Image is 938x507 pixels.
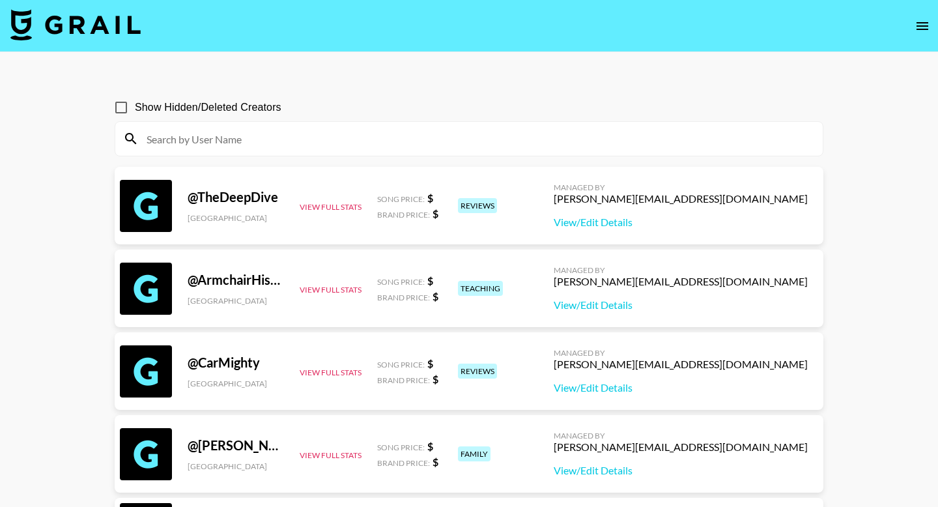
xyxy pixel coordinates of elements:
[377,360,425,369] span: Song Price:
[554,182,808,192] div: Managed By
[554,348,808,358] div: Managed By
[458,198,497,213] div: reviews
[188,296,284,306] div: [GEOGRAPHIC_DATA]
[433,373,438,385] strong: $
[909,13,935,39] button: open drawer
[427,357,433,369] strong: $
[433,207,438,220] strong: $
[554,441,808,454] div: [PERSON_NAME][EMAIL_ADDRESS][DOMAIN_NAME]
[377,442,425,452] span: Song Price:
[554,358,808,371] div: [PERSON_NAME][EMAIL_ADDRESS][DOMAIN_NAME]
[554,216,808,229] a: View/Edit Details
[377,194,425,204] span: Song Price:
[300,450,362,460] button: View Full Stats
[427,440,433,452] strong: $
[427,192,433,204] strong: $
[377,293,430,302] span: Brand Price:
[554,464,808,477] a: View/Edit Details
[188,355,284,371] div: @ CarMighty
[188,437,284,454] div: @ [PERSON_NAME]
[377,277,425,287] span: Song Price:
[554,265,808,275] div: Managed By
[554,298,808,311] a: View/Edit Details
[188,272,284,288] div: @ ArmchairHistorian
[433,456,438,468] strong: $
[433,290,438,302] strong: $
[300,368,362,377] button: View Full Stats
[554,192,808,205] div: [PERSON_NAME][EMAIL_ADDRESS][DOMAIN_NAME]
[458,281,503,296] div: teaching
[139,128,815,149] input: Search by User Name
[300,285,362,295] button: View Full Stats
[458,364,497,379] div: reviews
[188,379,284,388] div: [GEOGRAPHIC_DATA]
[300,202,362,212] button: View Full Stats
[554,381,808,394] a: View/Edit Details
[554,431,808,441] div: Managed By
[377,210,430,220] span: Brand Price:
[188,461,284,471] div: [GEOGRAPHIC_DATA]
[554,275,808,288] div: [PERSON_NAME][EMAIL_ADDRESS][DOMAIN_NAME]
[10,9,141,40] img: Grail Talent
[188,213,284,223] div: [GEOGRAPHIC_DATA]
[135,100,281,115] span: Show Hidden/Deleted Creators
[427,274,433,287] strong: $
[377,458,430,468] span: Brand Price:
[188,189,284,205] div: @ TheDeepDive
[458,446,490,461] div: family
[377,375,430,385] span: Brand Price:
